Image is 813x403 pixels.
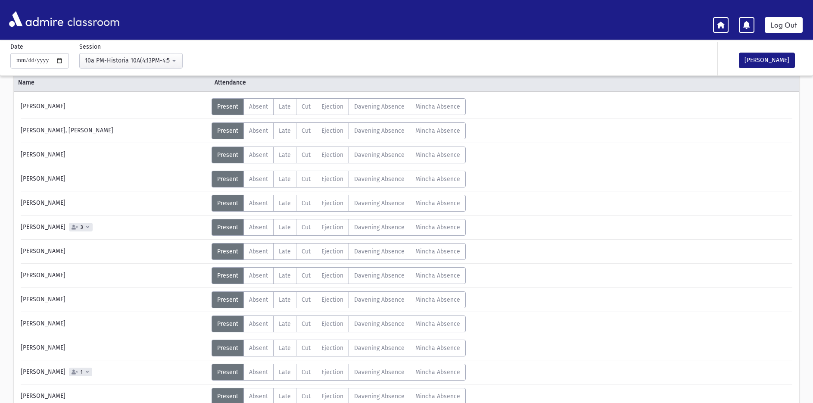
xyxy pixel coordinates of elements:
[415,320,460,328] span: Mincha Absence
[249,393,268,400] span: Absent
[16,147,212,163] div: [PERSON_NAME]
[321,369,343,376] span: Ejection
[302,103,311,110] span: Cut
[279,296,291,303] span: Late
[321,151,343,159] span: Ejection
[79,225,85,230] span: 3
[7,9,65,29] img: AdmirePro
[65,8,120,31] span: classroom
[354,296,405,303] span: Davening Absence
[302,224,311,231] span: Cut
[302,320,311,328] span: Cut
[415,224,460,231] span: Mincha Absence
[249,296,268,303] span: Absent
[16,122,212,139] div: [PERSON_NAME], [PERSON_NAME]
[321,127,343,134] span: Ejection
[279,272,291,279] span: Late
[279,248,291,255] span: Late
[765,17,803,33] a: Log Out
[739,53,795,68] button: [PERSON_NAME]
[16,195,212,212] div: [PERSON_NAME]
[79,42,101,51] label: Session
[212,219,466,236] div: AttTypes
[415,344,460,352] span: Mincha Absence
[249,224,268,231] span: Absent
[354,344,405,352] span: Davening Absence
[321,224,343,231] span: Ejection
[217,200,238,207] span: Present
[302,200,311,207] span: Cut
[279,320,291,328] span: Late
[279,103,291,110] span: Late
[212,364,466,381] div: AttTypes
[249,272,268,279] span: Absent
[302,127,311,134] span: Cut
[302,248,311,255] span: Cut
[279,369,291,376] span: Late
[354,103,405,110] span: Davening Absence
[302,272,311,279] span: Cut
[354,224,405,231] span: Davening Absence
[212,291,466,308] div: AttTypes
[16,364,212,381] div: [PERSON_NAME]
[16,316,212,332] div: [PERSON_NAME]
[354,127,405,134] span: Davening Absence
[302,344,311,352] span: Cut
[415,103,460,110] span: Mincha Absence
[249,127,268,134] span: Absent
[321,200,343,207] span: Ejection
[279,127,291,134] span: Late
[217,369,238,376] span: Present
[212,195,466,212] div: AttTypes
[217,224,238,231] span: Present
[321,344,343,352] span: Ejection
[302,296,311,303] span: Cut
[217,103,238,110] span: Present
[85,56,170,65] div: 10a PM-Historia 10A(4:13PM-4:55PM)
[321,296,343,303] span: Ejection
[354,175,405,183] span: Davening Absence
[249,369,268,376] span: Absent
[16,340,212,356] div: [PERSON_NAME]
[212,267,466,284] div: AttTypes
[16,267,212,284] div: [PERSON_NAME]
[354,248,405,255] span: Davening Absence
[279,200,291,207] span: Late
[415,175,460,183] span: Mincha Absence
[249,151,268,159] span: Absent
[279,393,291,400] span: Late
[354,200,405,207] span: Davening Absence
[217,393,238,400] span: Present
[212,340,466,356] div: AttTypes
[249,344,268,352] span: Absent
[10,42,23,51] label: Date
[279,224,291,231] span: Late
[16,171,212,187] div: [PERSON_NAME]
[217,320,238,328] span: Present
[354,272,405,279] span: Davening Absence
[79,53,183,69] button: 10a PM-Historia 10A(4:13PM-4:55PM)
[212,243,466,260] div: AttTypes
[415,248,460,255] span: Mincha Absence
[217,127,238,134] span: Present
[217,272,238,279] span: Present
[249,200,268,207] span: Absent
[279,175,291,183] span: Late
[79,369,84,375] span: 1
[217,151,238,159] span: Present
[212,147,466,163] div: AttTypes
[302,151,311,159] span: Cut
[212,98,466,115] div: AttTypes
[249,320,268,328] span: Absent
[321,103,343,110] span: Ejection
[279,344,291,352] span: Late
[249,103,268,110] span: Absent
[354,151,405,159] span: Davening Absence
[415,151,460,159] span: Mincha Absence
[16,219,212,236] div: [PERSON_NAME]
[279,151,291,159] span: Late
[217,344,238,352] span: Present
[321,248,343,255] span: Ejection
[210,78,407,87] span: Attendance
[321,175,343,183] span: Ejection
